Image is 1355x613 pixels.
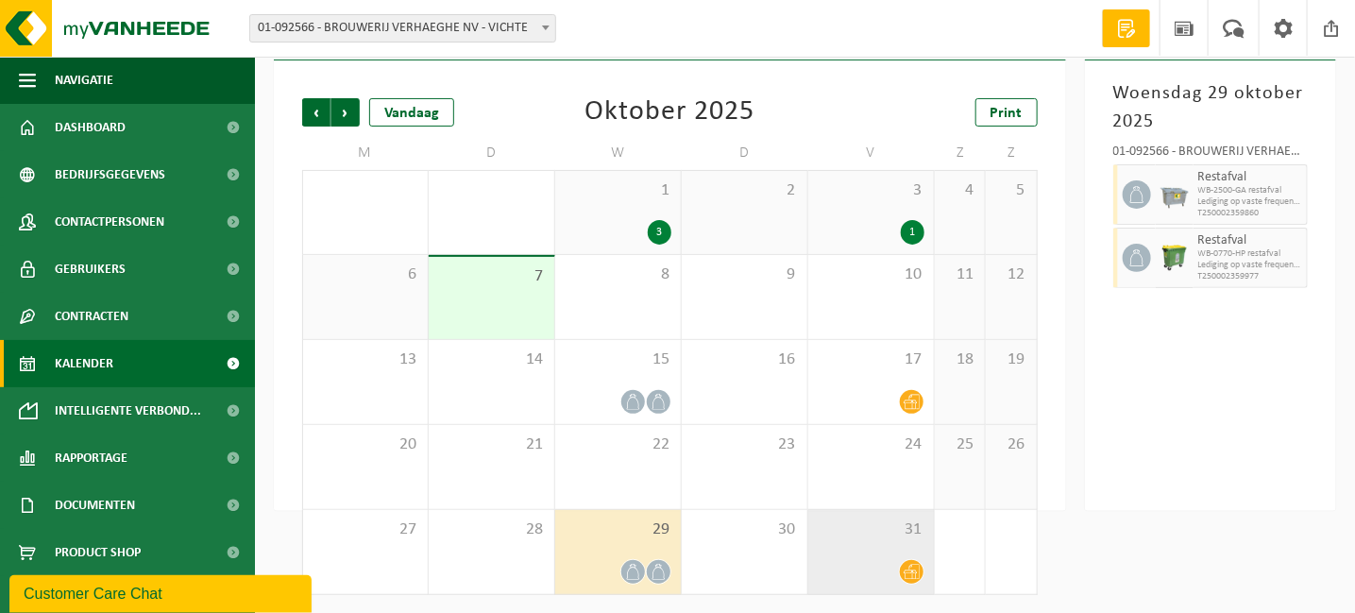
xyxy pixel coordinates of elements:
[818,519,924,540] span: 31
[1160,244,1189,272] img: WB-0770-HPE-GN-50
[944,434,976,455] span: 25
[250,15,555,42] span: 01-092566 - BROUWERIJ VERHAEGHE NV - VICHTE
[995,434,1027,455] span: 26
[55,529,141,576] span: Product Shop
[901,220,924,245] div: 1
[584,98,754,127] div: Oktober 2025
[555,136,682,170] td: W
[55,482,135,529] span: Documenten
[438,266,545,287] span: 7
[818,264,924,285] span: 10
[55,57,113,104] span: Navigatie
[55,198,164,246] span: Contactpersonen
[331,98,360,127] span: Volgende
[995,180,1027,201] span: 5
[991,106,1023,121] span: Print
[313,519,418,540] span: 27
[944,180,976,201] span: 4
[691,180,798,201] span: 2
[1198,260,1302,271] span: Lediging op vaste frequentie
[55,104,126,151] span: Dashboard
[565,349,671,370] span: 15
[1113,145,1308,164] div: 01-092566 - BROUWERIJ VERHAEGHE NV - VICHTE
[1198,196,1302,208] span: Lediging op vaste frequentie
[1198,248,1302,260] span: WB-0770-HP restafval
[313,264,418,285] span: 6
[55,151,165,198] span: Bedrijfsgegevens
[691,264,798,285] span: 9
[1160,180,1189,209] img: WB-2500-GAL-GY-01
[935,136,987,170] td: Z
[302,136,429,170] td: M
[975,98,1038,127] a: Print
[1198,233,1302,248] span: Restafval
[808,136,935,170] td: V
[438,434,545,455] span: 21
[302,98,330,127] span: Vorige
[995,264,1027,285] span: 12
[55,293,128,340] span: Contracten
[55,434,127,482] span: Rapportage
[55,340,113,387] span: Kalender
[1198,271,1302,282] span: T250002359977
[565,519,671,540] span: 29
[944,264,976,285] span: 11
[55,246,126,293] span: Gebruikers
[565,264,671,285] span: 8
[1113,79,1308,136] h3: Woensdag 29 oktober 2025
[438,349,545,370] span: 14
[249,14,556,43] span: 01-092566 - BROUWERIJ VERHAEGHE NV - VICHTE
[682,136,808,170] td: D
[986,136,1038,170] td: Z
[369,98,454,127] div: Vandaag
[818,180,924,201] span: 3
[691,434,798,455] span: 23
[565,434,671,455] span: 22
[1198,170,1302,185] span: Restafval
[818,349,924,370] span: 17
[648,220,671,245] div: 3
[995,349,1027,370] span: 19
[313,434,418,455] span: 20
[818,434,924,455] span: 24
[1198,185,1302,196] span: WB-2500-GA restafval
[565,180,671,201] span: 1
[9,571,315,613] iframe: chat widget
[691,519,798,540] span: 30
[55,387,201,434] span: Intelligente verbond...
[1198,208,1302,219] span: T250002359860
[944,349,976,370] span: 18
[429,136,555,170] td: D
[438,519,545,540] span: 28
[691,349,798,370] span: 16
[313,349,418,370] span: 13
